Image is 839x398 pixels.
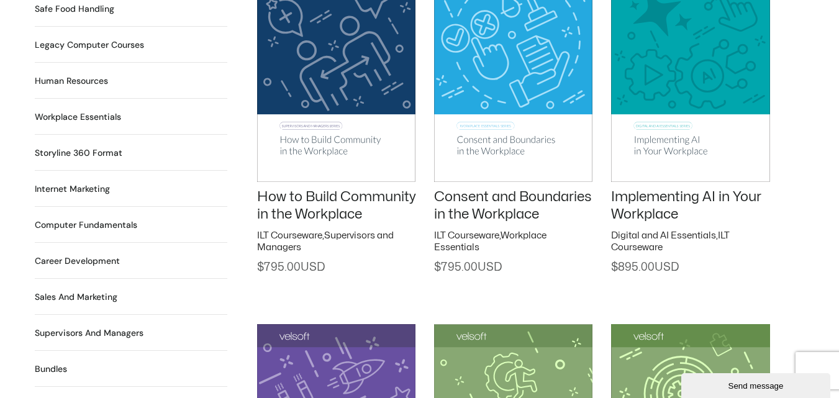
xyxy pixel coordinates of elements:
span: $ [434,262,441,273]
h2: Sales and Marketing [35,291,117,304]
h2: Human Resources [35,75,108,88]
span: 895.00 [611,262,679,273]
a: Supervisors and Managers [257,231,394,253]
a: ILT Courseware [257,231,322,240]
a: Visit product category Computer Fundamentals [35,219,137,232]
a: Visit product category Bundles [35,363,67,376]
a: Visit product category Safe Food Handling [35,2,114,16]
span: $ [257,262,264,273]
a: Visit product category Workplace Essentials [35,111,121,124]
span: 795.00 [434,262,502,273]
h2: Supervisors and Managers [35,327,143,340]
a: How to Build Community in the Workplace [257,190,415,222]
a: ILT Courseware [434,231,499,240]
a: Consent and Boundaries in the Workplace [434,190,592,222]
span: 795.00 [257,262,325,273]
a: Visit product category Human Resources [35,75,108,88]
h2: Internet Marketing [35,183,110,196]
a: Visit product category Career Development [35,255,120,268]
h2: Career Development [35,255,120,268]
h2: , [434,230,592,254]
a: Visit product category Legacy Computer Courses [35,38,144,52]
a: Digital and AI Essentials [611,231,716,240]
a: Visit product category Sales and Marketing [35,291,117,304]
h2: Safe Food Handling [35,2,114,16]
a: Implementing AI in Your Workplace [611,190,761,222]
h2: Computer Fundamentals [35,219,137,232]
h2: Storyline 360 Format [35,147,122,160]
h2: Legacy Computer Courses [35,38,144,52]
iframe: chat widget [681,371,833,398]
h2: Workplace Essentials [35,111,121,124]
h2: , [611,230,769,254]
a: Visit product category Supervisors and Managers [35,327,143,340]
span: $ [611,262,618,273]
h2: , [257,230,415,254]
a: Visit product category Internet Marketing [35,183,110,196]
a: Visit product category Storyline 360 Format [35,147,122,160]
h2: Bundles [35,363,67,376]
